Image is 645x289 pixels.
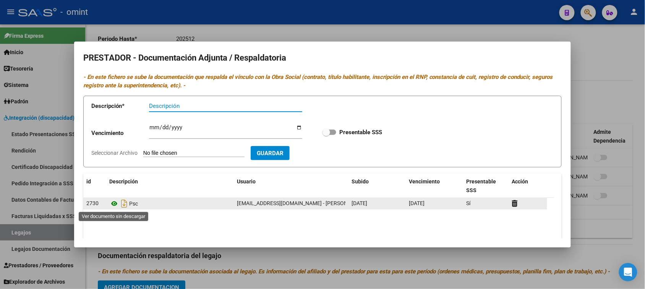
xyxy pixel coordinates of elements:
span: [EMAIL_ADDRESS][DOMAIN_NAME] - [PERSON_NAME] [237,200,366,206]
p: Descripción [91,102,149,111]
i: Descargar documento [119,197,129,210]
span: Subido [352,178,369,185]
span: Seleccionar Archivo [91,150,138,156]
span: [DATE] [409,200,425,206]
datatable-header-cell: Acción [509,173,547,199]
span: Acción [512,178,528,185]
span: Guardar [257,150,284,157]
i: - En este fichero se sube la documentación que respalda el vínculo con la Obra Social (contrato, ... [83,74,553,89]
span: Vencimiento [409,178,440,185]
h2: PRESTADOR - Documentación Adjunta / Respaldatoria [83,51,562,65]
span: Usuario [237,178,256,185]
button: Guardar [251,146,290,160]
span: Descripción [109,178,138,185]
span: Psc [129,201,138,207]
datatable-header-cell: Vencimiento [406,173,463,199]
strong: Presentable SSS [339,129,382,136]
span: id [86,178,91,185]
span: Presentable SSS [466,178,496,193]
datatable-header-cell: Presentable SSS [463,173,509,199]
datatable-header-cell: id [83,173,106,199]
datatable-header-cell: Descripción [106,173,234,199]
span: 2730 [86,200,99,206]
span: Sí [466,200,470,206]
p: Vencimiento [91,129,149,138]
datatable-header-cell: Subido [348,173,406,199]
span: [DATE] [352,200,367,206]
div: Open Intercom Messenger [619,263,637,281]
datatable-header-cell: Usuario [234,173,348,199]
